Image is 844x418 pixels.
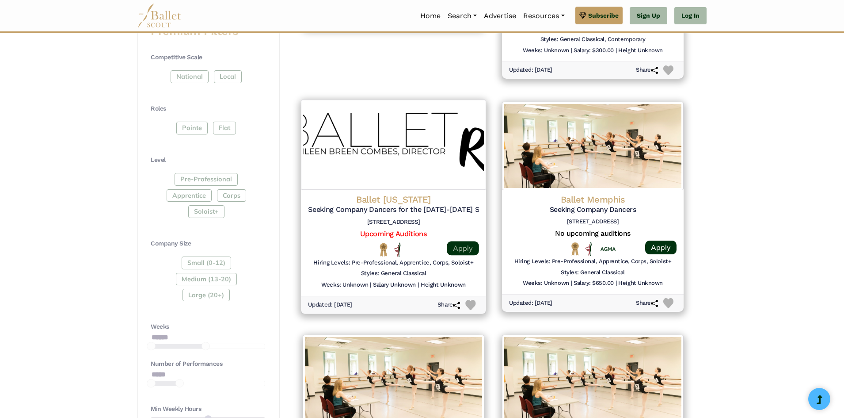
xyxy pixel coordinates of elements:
h6: | [571,280,572,287]
h6: Weeks: Unknown [523,280,569,287]
h6: [STREET_ADDRESS] [509,218,677,226]
img: Heart [663,298,673,308]
h5: Seeking Company Dancers for the [DATE]-[DATE] Season [308,205,479,215]
img: National [378,243,389,257]
h6: Height Unknown [618,47,662,54]
h4: Level [151,156,265,165]
h6: | [370,281,371,289]
a: Apply [645,241,677,254]
h4: Roles [151,104,265,113]
a: Sign Up [630,7,667,25]
h4: Competitive Scale [151,53,265,62]
h6: Updated: [DATE] [308,301,352,309]
h6: Hiring Levels: Pre-Professional, Apprentice, Corps, Soloist+ [514,258,671,265]
a: Subscribe [575,7,623,24]
h6: Weeks: Unknown [523,47,569,54]
a: Resources [520,7,568,25]
h6: Weeks: Unknown [321,281,368,289]
span: Subscribe [588,11,619,20]
img: Heart [465,300,475,310]
a: Upcoming Auditions [360,230,426,238]
img: All [585,242,592,256]
h6: | [571,47,572,54]
h6: Height Unknown [618,280,662,287]
h6: Hiring Levels: Pre-Professional, Apprentice, Corps, Soloist+ [313,259,473,266]
h6: Styles: General Classical [561,269,625,276]
img: Logo [502,102,684,190]
img: All [394,242,400,257]
h6: | [418,281,419,289]
h5: Seeking Company Dancers [509,205,677,215]
img: Heart [663,65,673,76]
h4: Min Weekly Hours [151,405,265,414]
h6: | [616,47,617,54]
h6: Styles: General Classical [361,270,426,277]
h6: Salary: $650.00 [574,280,614,287]
img: Union [601,246,616,252]
h5: No upcoming auditions [509,229,677,238]
a: Home [417,7,444,25]
h6: | [616,280,617,287]
h6: Updated: [DATE] [509,299,552,307]
h6: [STREET_ADDRESS] [308,218,479,226]
h4: Ballet [US_STATE] [308,194,479,206]
a: Apply [447,241,479,255]
img: Logo [301,100,486,190]
a: Log In [674,7,707,25]
h6: Salary: $300.00 [574,47,614,54]
h4: Ballet Memphis [509,194,677,205]
h6: Share [437,301,460,309]
h6: Updated: [DATE] [509,66,552,74]
h4: Company Size [151,239,265,248]
a: Advertise [480,7,520,25]
h6: Salary Unknown [373,281,416,289]
h6: Height Unknown [421,281,466,289]
h6: Share [636,66,658,74]
a: Search [444,7,480,25]
h4: Weeks [151,322,265,331]
img: National [570,242,581,256]
h6: Share [636,299,658,307]
h6: Styles: General Classical, Contemporary [540,36,645,43]
img: gem.svg [579,11,586,20]
h4: Number of Performances [151,360,265,368]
